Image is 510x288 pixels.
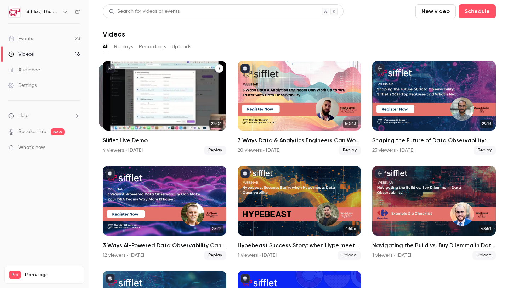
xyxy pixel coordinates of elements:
[339,146,361,155] span: Replay
[204,251,226,260] span: Replay
[114,41,133,52] button: Replays
[103,136,226,145] h2: Sifflet Live Demo
[372,166,496,260] a: 48:51Navigating the Build vs. Buy Dilemma in Data Observability1 viewers • [DATE]Upload
[18,144,45,151] span: What's new
[238,61,361,155] a: 50:433 Ways Data & Analytics Engineers Can Work Up to 90% Faster With Data Observability20 viewer...
[204,146,226,155] span: Replay
[472,251,496,260] span: Upload
[103,166,226,260] a: 25:123 Ways AI-Powered Data Observability Can Make Your D&A Teams Way More Efficient12 viewers • ...
[459,4,496,18] button: Schedule
[8,82,37,89] div: Settings
[103,61,226,155] a: 22:0622:06Sifflet Live Demo4 viewers • [DATE]Replay
[474,146,496,155] span: Replay
[8,35,33,42] div: Events
[103,4,496,284] section: Videos
[172,41,192,52] button: Uploads
[375,64,384,73] button: published
[240,274,250,283] button: published
[103,241,226,250] h2: 3 Ways AI-Powered Data Observability Can Make Your D&A Teams Way More Efficient
[9,6,20,17] img: Sifflet, the AI-augmented data observability platform built for data teams with business users in...
[8,51,34,58] div: Videos
[372,252,411,259] div: 1 viewers • [DATE]
[372,166,496,260] li: Navigating the Build vs. Buy Dilemma in Data Observability
[8,112,80,120] li: help-dropdown-opener
[109,8,180,15] div: Search for videos or events
[51,128,65,135] span: new
[238,136,361,145] h2: 3 Ways Data & Analytics Engineers Can Work Up to 90% Faster With Data Observability
[103,61,226,155] li: Sifflet Live Demo
[103,252,144,259] div: 12 viewers • [DATE]
[415,4,456,18] button: New video
[103,41,108,52] button: All
[25,272,80,278] span: Plan usage
[18,128,46,135] a: SpeakerHub
[103,30,125,38] h1: Videos
[240,169,250,178] button: published
[372,61,496,155] li: Shaping the Future of Data Observability: Sifflet's 2024 Top Features and What's Next
[375,169,384,178] button: published
[238,241,361,250] h2: Hypebeast Success Story: when Hype meets Data Observability
[238,252,277,259] div: 1 viewers • [DATE]
[72,145,80,151] iframe: Noticeable Trigger
[343,225,358,233] span: 43:06
[106,64,115,73] button: unpublished
[372,136,496,145] h2: Shaping the Future of Data Observability: Sifflet's 2024 Top Features and What's Next
[372,147,414,154] div: 23 viewers • [DATE]
[18,112,29,120] span: Help
[8,66,40,73] div: Audience
[209,120,223,128] span: 22:06
[106,169,115,178] button: published
[139,41,166,52] button: Recordings
[240,64,250,73] button: published
[103,166,226,260] li: 3 Ways AI-Powered Data Observability Can Make Your D&A Teams Way More Efficient
[106,274,115,283] button: published
[343,120,358,128] span: 50:43
[479,225,493,233] span: 48:51
[238,147,280,154] div: 20 viewers • [DATE]
[480,120,493,128] span: 29:13
[26,8,59,15] h6: Sifflet, the AI-augmented data observability platform built for data teams with business users in...
[238,166,361,260] li: Hypebeast Success Story: when Hype meets Data Observability
[372,61,496,155] a: 29:13Shaping the Future of Data Observability: Sifflet's 2024 Top Features and What's Next23 view...
[372,241,496,250] h2: Navigating the Build vs. Buy Dilemma in Data Observability
[9,271,21,279] span: Pro
[210,225,223,233] span: 25:12
[238,166,361,260] a: 43:06Hypebeast Success Story: when Hype meets Data Observability1 viewers • [DATE]Upload
[338,251,361,260] span: Upload
[103,147,143,154] div: 4 viewers • [DATE]
[238,61,361,155] li: 3 Ways Data & Analytics Engineers Can Work Up to 90% Faster With Data Observability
